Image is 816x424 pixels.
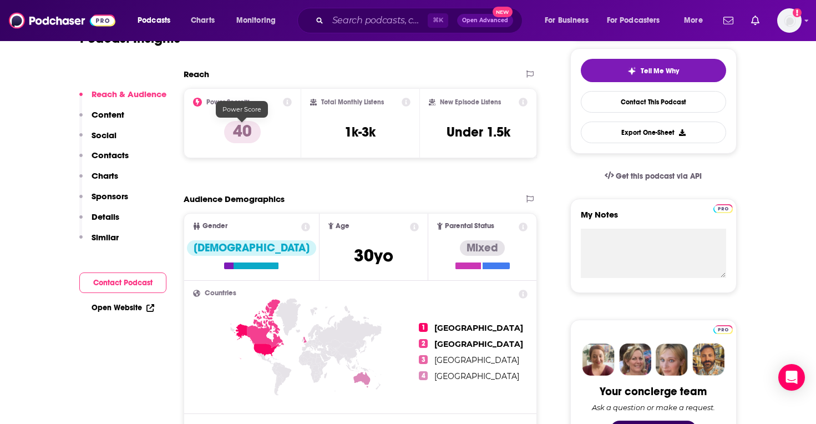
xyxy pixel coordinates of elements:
button: Open AdvancedNew [457,14,513,27]
span: [GEOGRAPHIC_DATA] [434,339,523,349]
button: Social [79,130,116,150]
div: Power Score [216,101,268,118]
a: Open Website [92,303,154,312]
h2: Power Score™ [206,98,250,106]
p: Content [92,109,124,120]
img: Barbara Profile [619,344,651,376]
span: Charts [191,13,215,28]
a: Show notifications dropdown [719,11,738,30]
span: 30 yo [354,245,393,266]
a: Pro website [713,324,733,334]
button: open menu [676,12,717,29]
img: Jules Profile [656,344,688,376]
h2: Total Monthly Listens [321,98,384,106]
span: Get this podcast via API [616,171,702,181]
span: 2 [419,339,428,348]
a: Charts [184,12,221,29]
span: Age [336,223,349,230]
div: Mixed [460,240,505,256]
div: Open Intercom Messenger [778,364,805,391]
a: Show notifications dropdown [747,11,764,30]
a: Pro website [713,203,733,213]
span: [GEOGRAPHIC_DATA] [434,371,519,381]
button: Show profile menu [777,8,802,33]
img: tell me why sparkle [627,67,636,75]
input: Search podcasts, credits, & more... [328,12,428,29]
div: Your concierge team [600,385,707,398]
img: Podchaser Pro [713,325,733,334]
svg: Add a profile image [793,8,802,17]
button: Contact Podcast [79,272,166,293]
img: Podchaser - Follow, Share and Rate Podcasts [9,10,115,31]
p: Similar [92,232,119,243]
p: Reach & Audience [92,89,166,99]
button: open menu [537,12,602,29]
span: 1 [419,323,428,332]
span: Monitoring [236,13,276,28]
span: For Podcasters [607,13,660,28]
button: Export One-Sheet [581,122,726,143]
h3: Under 1.5k [447,124,510,140]
label: My Notes [581,209,726,229]
div: Ask a question or make a request. [592,403,715,412]
button: open menu [229,12,290,29]
span: Tell Me Why [641,67,679,75]
span: New [493,7,513,17]
span: [GEOGRAPHIC_DATA] [434,323,523,333]
p: Contacts [92,150,129,160]
span: ⌘ K [428,13,448,28]
img: Podchaser Pro [713,204,733,213]
p: 40 [224,121,261,143]
span: Parental Status [445,223,494,230]
span: Gender [202,223,227,230]
p: Social [92,130,116,140]
a: Get this podcast via API [596,163,711,190]
button: Contacts [79,150,129,170]
span: More [684,13,703,28]
p: Charts [92,170,118,181]
button: Sponsors [79,191,128,211]
button: tell me why sparkleTell Me Why [581,59,726,82]
span: 4 [419,371,428,380]
span: [GEOGRAPHIC_DATA] [434,355,519,365]
img: User Profile [777,8,802,33]
span: Countries [205,290,236,297]
p: Sponsors [92,191,128,201]
a: Contact This Podcast [581,91,726,113]
button: open menu [600,12,676,29]
span: For Business [545,13,589,28]
button: open menu [130,12,185,29]
div: Search podcasts, credits, & more... [308,8,533,33]
img: Sydney Profile [582,344,615,376]
h3: 1k-3k [344,124,376,140]
h2: Audience Demographics [184,194,285,204]
span: Podcasts [138,13,170,28]
span: 3 [419,355,428,364]
button: Reach & Audience [79,89,166,109]
button: Similar [79,232,119,253]
img: Jon Profile [692,344,724,376]
button: Charts [79,170,118,191]
h2: Reach [184,69,209,79]
button: Details [79,211,119,232]
span: Logged in as dkcsports [777,8,802,33]
h2: New Episode Listens [440,98,501,106]
span: Open Advanced [462,18,508,23]
p: Details [92,211,119,222]
div: [DEMOGRAPHIC_DATA] [187,240,316,256]
button: Content [79,109,124,130]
